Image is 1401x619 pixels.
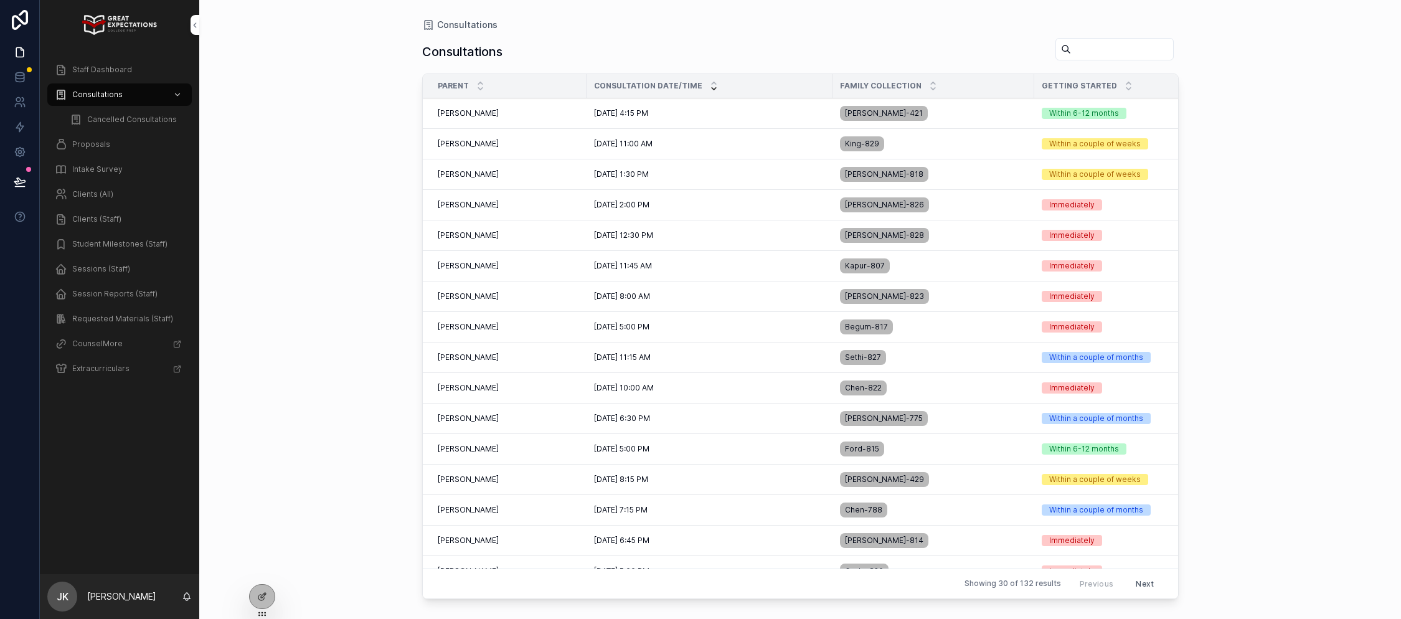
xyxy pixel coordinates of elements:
[1042,199,1189,210] a: Immediately
[438,139,579,149] a: [PERSON_NAME]
[594,444,649,454] span: [DATE] 5:00 PM
[438,169,499,179] span: [PERSON_NAME]
[594,322,825,332] a: [DATE] 5:00 PM
[1042,474,1189,485] a: Within a couple of weeks
[438,475,499,484] span: [PERSON_NAME]
[1049,230,1095,241] div: Immediately
[594,536,825,546] a: [DATE] 6:45 PM
[840,378,1027,398] a: Chen-822
[594,81,702,91] span: Consultation Date/Time
[1049,565,1095,577] div: Immediately
[840,81,922,91] span: Family collection
[594,108,648,118] span: [DATE] 4:15 PM
[47,283,192,305] a: Session Reports (Staff)
[438,383,579,393] a: [PERSON_NAME]
[72,189,113,199] span: Clients (All)
[438,413,579,423] a: [PERSON_NAME]
[87,115,177,125] span: Cancelled Consultations
[845,413,923,423] span: [PERSON_NAME]-775
[1049,291,1095,302] div: Immediately
[438,81,469,91] span: Parent
[47,233,192,255] a: Student Milestones (Staff)
[438,505,579,515] a: [PERSON_NAME]
[438,352,579,362] a: [PERSON_NAME]
[1042,382,1189,394] a: Immediately
[72,65,132,75] span: Staff Dashboard
[438,505,499,515] span: [PERSON_NAME]
[437,19,498,31] span: Consultations
[1042,81,1117,91] span: Getting Started
[422,43,502,60] h1: Consultations
[72,239,167,249] span: Student Milestones (Staff)
[1042,535,1189,546] a: Immediately
[840,531,1027,550] a: [PERSON_NAME]-814
[594,475,648,484] span: [DATE] 8:15 PM
[840,317,1027,337] a: Begum-817
[438,261,499,271] span: [PERSON_NAME]
[438,566,499,576] span: [PERSON_NAME]
[1049,382,1095,394] div: Immediately
[594,505,825,515] a: [DATE] 7:15 PM
[47,357,192,380] a: Extracurriculars
[840,409,1027,428] a: [PERSON_NAME]-775
[845,444,879,454] span: Ford-815
[438,291,579,301] a: [PERSON_NAME]
[438,230,579,240] a: [PERSON_NAME]
[47,208,192,230] a: Clients (Staff)
[1049,199,1095,210] div: Immediately
[594,413,825,423] a: [DATE] 6:30 PM
[840,500,1027,520] a: Chen-788
[47,133,192,156] a: Proposals
[594,566,649,576] span: [DATE] 5:00 PM
[72,314,173,324] span: Requested Materials (Staff)
[1042,352,1189,363] a: Within a couple of months
[438,475,579,484] a: [PERSON_NAME]
[1042,443,1189,455] a: Within 6-12 months
[845,383,882,393] span: Chen-822
[438,291,499,301] span: [PERSON_NAME]
[1049,138,1141,149] div: Within a couple of weeks
[594,200,649,210] span: [DATE] 2:00 PM
[594,291,650,301] span: [DATE] 8:00 AM
[1042,108,1189,119] a: Within 6-12 months
[840,439,1027,459] a: Ford-815
[594,413,650,423] span: [DATE] 6:30 PM
[594,352,825,362] a: [DATE] 11:15 AM
[594,230,653,240] span: [DATE] 12:30 PM
[594,200,825,210] a: [DATE] 2:00 PM
[840,286,1027,306] a: [PERSON_NAME]-823
[840,195,1027,215] a: [PERSON_NAME]-826
[840,103,1027,123] a: [PERSON_NAME]-421
[840,225,1027,245] a: [PERSON_NAME]-828
[1042,413,1189,424] a: Within a couple of months
[845,566,884,576] span: Gode-820
[1042,321,1189,333] a: Immediately
[840,470,1027,489] a: [PERSON_NAME]-429
[72,214,121,224] span: Clients (Staff)
[57,589,68,604] span: JK
[594,261,825,271] a: [DATE] 11:45 AM
[47,83,192,106] a: Consultations
[594,291,825,301] a: [DATE] 8:00 AM
[594,475,825,484] a: [DATE] 8:15 PM
[1042,291,1189,302] a: Immediately
[594,322,649,332] span: [DATE] 5:00 PM
[47,183,192,206] a: Clients (All)
[1042,138,1189,149] a: Within a couple of weeks
[1042,565,1189,577] a: Immediately
[594,108,825,118] a: [DATE] 4:15 PM
[1049,260,1095,272] div: Immediately
[438,200,579,210] a: [PERSON_NAME]
[1049,443,1119,455] div: Within 6-12 months
[840,164,1027,184] a: [PERSON_NAME]-818
[438,139,499,149] span: [PERSON_NAME]
[438,536,499,546] span: [PERSON_NAME]
[72,364,130,374] span: Extracurriculars
[1049,169,1141,180] div: Within a couple of weeks
[840,347,1027,367] a: Sethi-827
[845,322,888,332] span: Begum-817
[438,169,579,179] a: [PERSON_NAME]
[845,169,923,179] span: [PERSON_NAME]-818
[82,15,156,35] img: App logo
[594,169,649,179] span: [DATE] 1:30 PM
